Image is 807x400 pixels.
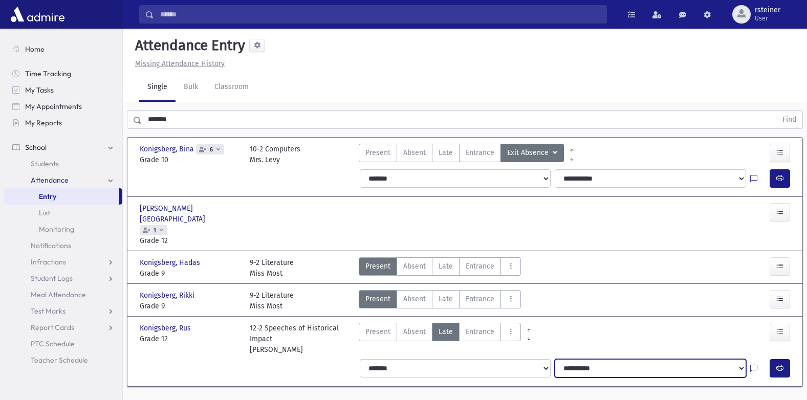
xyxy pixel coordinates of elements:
span: [PERSON_NAME][GEOGRAPHIC_DATA] [140,203,239,225]
a: Students [4,155,122,172]
span: My Appointments [25,102,82,111]
a: Classroom [206,73,257,102]
a: Entry [4,188,119,205]
u: Missing Attendance History [135,59,225,68]
div: AttTypes [359,323,521,355]
span: Late [439,326,453,337]
span: Attendance [31,175,69,185]
a: Notifications [4,237,122,254]
span: Absent [403,294,426,304]
span: Absent [403,326,426,337]
span: Konigsberg, Hadas [140,257,202,268]
span: User [755,14,780,23]
span: Entrance [466,147,494,158]
span: List [39,208,50,217]
a: Monitoring [4,221,122,237]
span: rsteiner [755,6,780,14]
span: Time Tracking [25,69,71,78]
a: Student Logs [4,270,122,286]
span: Absent [403,147,426,158]
a: Meal Attendance [4,286,122,303]
span: Konigsberg, Rus [140,323,193,334]
div: AttTypes [359,290,521,312]
span: Exit Absence [507,147,551,159]
div: 9-2 Literature Miss Most [250,290,294,312]
a: Report Cards [4,319,122,336]
img: AdmirePro [8,4,67,25]
div: AttTypes [359,257,521,279]
a: Infractions [4,254,122,270]
span: Present [365,326,390,337]
span: Report Cards [31,323,74,332]
span: Absent [403,261,426,272]
span: PTC Schedule [31,339,75,348]
span: Infractions [31,257,66,266]
span: Konigsberg, Bina [140,144,196,154]
span: 1 [151,227,158,234]
span: Grade 10 [140,154,239,165]
span: Late [439,261,453,272]
span: Entrance [466,261,494,272]
span: Late [439,294,453,304]
span: School [25,143,47,152]
button: Exit Absence [500,144,564,162]
a: PTC Schedule [4,336,122,352]
span: Grade 9 [140,301,239,312]
input: Search [154,5,606,24]
span: Present [365,294,390,304]
span: Konigsberg, Rikki [140,290,197,301]
a: List [4,205,122,221]
a: My Reports [4,115,122,131]
a: Teacher Schedule [4,352,122,368]
span: Grade 12 [140,334,239,344]
span: Meal Attendance [31,290,86,299]
button: Find [776,111,802,128]
span: Test Marks [31,306,66,316]
a: Bulk [176,73,206,102]
span: Entrance [466,294,494,304]
a: Single [139,73,176,102]
span: Student Logs [31,274,73,283]
span: Monitoring [39,225,74,234]
div: 12-2 Speeches of Historical Impact [PERSON_NAME] [250,323,350,355]
span: Late [439,147,453,158]
a: My Tasks [4,82,122,98]
div: 9-2 Literature Miss Most [250,257,294,279]
span: Entry [39,192,56,201]
a: Test Marks [4,303,122,319]
span: Present [365,147,390,158]
span: Students [31,159,59,168]
span: Entrance [466,326,494,337]
a: Time Tracking [4,65,122,82]
h5: Attendance Entry [131,37,245,54]
a: Missing Attendance History [131,59,225,68]
a: My Appointments [4,98,122,115]
a: Attendance [4,172,122,188]
div: 10-2 Computers Mrs. Levy [250,144,300,165]
span: 6 [208,146,215,153]
span: Grade 12 [140,235,239,246]
span: My Tasks [25,85,54,95]
span: My Reports [25,118,62,127]
span: Notifications [31,241,71,250]
a: School [4,139,122,155]
div: AttTypes [359,144,564,165]
span: Teacher Schedule [31,355,88,365]
span: Home [25,45,45,54]
span: Present [365,261,390,272]
a: Home [4,41,122,57]
span: Grade 9 [140,268,239,279]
